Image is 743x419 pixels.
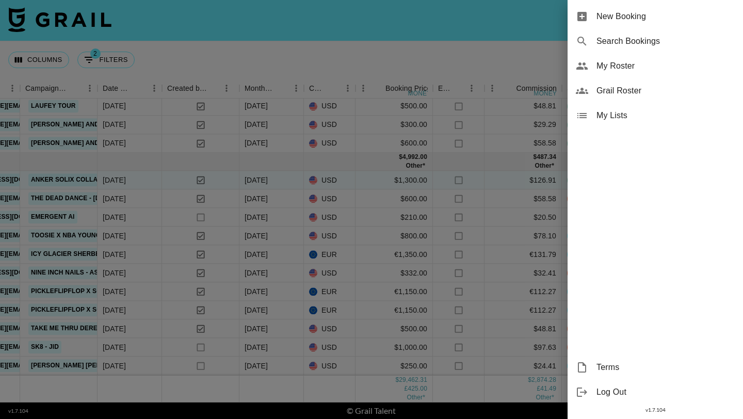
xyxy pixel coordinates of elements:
[568,4,743,29] div: New Booking
[568,103,743,128] div: My Lists
[568,355,743,380] div: Terms
[596,361,735,374] span: Terms
[596,60,735,72] span: My Roster
[568,29,743,54] div: Search Bookings
[568,380,743,405] div: Log Out
[568,54,743,78] div: My Roster
[596,109,735,122] span: My Lists
[596,10,735,23] span: New Booking
[596,35,735,47] span: Search Bookings
[596,386,735,398] span: Log Out
[596,85,735,97] span: Grail Roster
[568,405,743,415] div: v 1.7.104
[568,78,743,103] div: Grail Roster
